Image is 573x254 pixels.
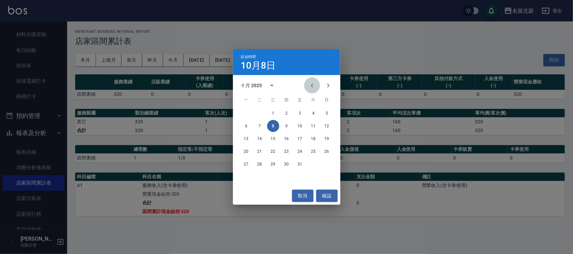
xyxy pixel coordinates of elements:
[241,62,276,70] h4: 10月8日
[267,93,279,107] span: 星期三
[267,158,279,170] button: 29
[240,158,252,170] button: 27
[241,55,256,59] span: 起始時間
[281,93,293,107] span: 星期四
[294,107,306,119] button: 3
[307,120,320,132] button: 11
[320,77,336,93] button: Next month
[321,145,333,157] button: 26
[304,77,320,93] button: Previous month
[281,133,293,145] button: 16
[254,133,266,145] button: 14
[254,93,266,107] span: 星期二
[307,107,320,119] button: 4
[241,82,262,89] div: 十月 2025
[281,158,293,170] button: 30
[294,145,306,157] button: 24
[267,133,279,145] button: 15
[321,107,333,119] button: 5
[240,145,252,157] button: 20
[267,145,279,157] button: 22
[294,158,306,170] button: 31
[294,93,306,107] span: 星期五
[281,145,293,157] button: 23
[321,93,333,107] span: 星期日
[307,133,320,145] button: 18
[264,77,280,93] button: calendar view is open, switch to year view
[321,133,333,145] button: 19
[254,145,266,157] button: 21
[254,120,266,132] button: 7
[307,93,320,107] span: 星期六
[307,145,320,157] button: 25
[316,190,338,202] button: 確認
[240,93,252,107] span: 星期一
[267,107,279,119] button: 1
[292,190,314,202] button: 取消
[240,133,252,145] button: 13
[254,158,266,170] button: 28
[281,120,293,132] button: 9
[294,133,306,145] button: 17
[267,120,279,132] button: 8
[281,107,293,119] button: 2
[294,120,306,132] button: 10
[240,120,252,132] button: 6
[321,120,333,132] button: 12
